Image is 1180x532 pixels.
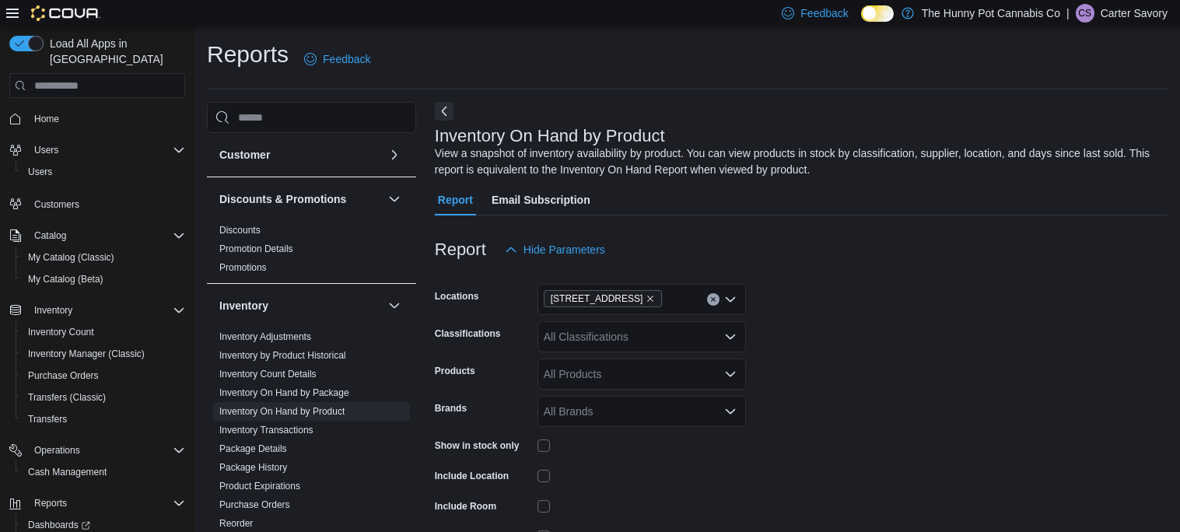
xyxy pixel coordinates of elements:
[16,161,191,183] button: Users
[28,273,103,285] span: My Catalog (Beta)
[16,268,191,290] button: My Catalog (Beta)
[435,290,479,303] label: Locations
[28,494,73,513] button: Reports
[28,494,185,513] span: Reports
[219,298,268,313] h3: Inventory
[16,343,191,365] button: Inventory Manager (Classic)
[22,248,185,267] span: My Catalog (Classic)
[3,492,191,514] button: Reports
[22,410,73,429] a: Transfers
[3,192,191,215] button: Customers
[22,345,151,363] a: Inventory Manager (Classic)
[646,294,655,303] button: Remove 4936 Yonge St from selection in this group
[22,270,110,289] a: My Catalog (Beta)
[438,184,473,215] span: Report
[22,463,113,481] a: Cash Management
[385,190,404,208] button: Discounts & Promotions
[219,462,287,473] a: Package History
[724,405,737,418] button: Open list of options
[219,147,270,163] h3: Customer
[435,402,467,415] label: Brands
[219,298,382,313] button: Inventory
[34,497,67,509] span: Reports
[219,461,287,474] span: Package History
[551,291,643,306] span: [STREET_ADDRESS]
[22,463,185,481] span: Cash Management
[219,405,345,418] span: Inventory On Hand by Product
[28,466,107,478] span: Cash Management
[219,425,313,436] a: Inventory Transactions
[219,424,313,436] span: Inventory Transactions
[34,304,72,317] span: Inventory
[861,22,862,23] span: Dark Mode
[34,113,59,125] span: Home
[323,51,370,67] span: Feedback
[28,519,90,531] span: Dashboards
[28,369,99,382] span: Purchase Orders
[219,518,253,529] a: Reorder
[861,5,894,22] input: Dark Mode
[44,36,185,67] span: Load All Apps in [GEOGRAPHIC_DATA]
[34,229,66,242] span: Catalog
[219,243,293,255] span: Promotion Details
[385,145,404,164] button: Customer
[800,5,848,21] span: Feedback
[28,226,72,245] button: Catalog
[16,461,191,483] button: Cash Management
[34,144,58,156] span: Users
[22,410,185,429] span: Transfers
[435,127,665,145] h3: Inventory On Hand by Product
[22,345,185,363] span: Inventory Manager (Classic)
[22,388,112,407] a: Transfers (Classic)
[3,299,191,321] button: Inventory
[544,290,663,307] span: 4936 Yonge St
[28,326,94,338] span: Inventory Count
[16,365,191,387] button: Purchase Orders
[1066,4,1070,23] p: |
[28,109,185,128] span: Home
[435,470,509,482] label: Include Location
[1076,4,1094,23] div: Carter Savory
[219,480,300,492] span: Product Expirations
[28,413,67,425] span: Transfers
[219,331,311,342] a: Inventory Adjustments
[22,366,105,385] a: Purchase Orders
[28,141,185,159] span: Users
[435,240,486,259] h3: Report
[22,323,100,341] a: Inventory Count
[28,348,145,360] span: Inventory Manager (Classic)
[207,221,416,283] div: Discounts & Promotions
[219,191,382,207] button: Discounts & Promotions
[16,408,191,430] button: Transfers
[435,365,475,377] label: Products
[219,443,287,455] span: Package Details
[28,110,65,128] a: Home
[219,349,346,362] span: Inventory by Product Historical
[523,242,605,257] span: Hide Parameters
[219,369,317,380] a: Inventory Count Details
[28,226,185,245] span: Catalog
[22,248,121,267] a: My Catalog (Classic)
[435,500,496,513] label: Include Room
[28,301,79,320] button: Inventory
[16,247,191,268] button: My Catalog (Classic)
[724,331,737,343] button: Open list of options
[707,293,720,306] button: Clear input
[385,296,404,315] button: Inventory
[219,350,346,361] a: Inventory by Product Historical
[28,391,106,404] span: Transfers (Classic)
[34,444,80,457] span: Operations
[435,327,501,340] label: Classifications
[219,517,253,530] span: Reorder
[219,368,317,380] span: Inventory Count Details
[34,198,79,211] span: Customers
[219,481,300,492] a: Product Expirations
[22,163,185,181] span: Users
[499,234,611,265] button: Hide Parameters
[922,4,1060,23] p: The Hunny Pot Cannabis Co
[3,139,191,161] button: Users
[724,293,737,306] button: Open list of options
[31,5,100,21] img: Cova
[1078,4,1091,23] span: CS
[28,441,86,460] button: Operations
